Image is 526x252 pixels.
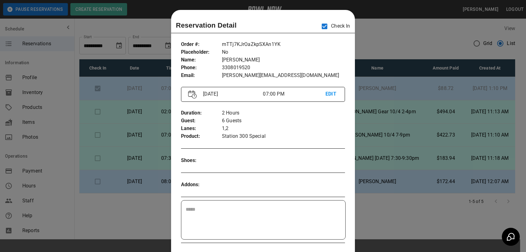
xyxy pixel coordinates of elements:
[222,48,345,56] p: No
[325,90,338,98] p: EDIT
[188,90,197,99] img: Vector
[181,48,222,56] p: Placeholder :
[181,64,222,72] p: Phone :
[222,56,345,64] p: [PERSON_NAME]
[181,157,222,164] p: Shoes :
[181,181,222,189] p: Addons :
[181,41,222,48] p: Order # :
[222,41,345,48] p: mTTj7KJrOaZkpSXAn1YK
[181,133,222,140] p: Product :
[222,109,345,117] p: 2 Hours
[181,56,222,64] p: Name :
[222,117,345,125] p: 6 Guests
[222,133,345,140] p: Station 300 Special
[176,20,237,30] p: Reservation Detail
[181,109,222,117] p: Duration :
[201,90,263,98] p: [DATE]
[181,125,222,133] p: Lanes :
[222,64,345,72] p: 3308019520
[181,72,222,79] p: Email :
[222,125,345,133] p: 1,2
[318,20,350,33] p: Check In
[181,117,222,125] p: Guest :
[222,72,345,79] p: [PERSON_NAME][EMAIL_ADDRESS][DOMAIN_NAME]
[263,90,325,98] p: 07:00 PM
